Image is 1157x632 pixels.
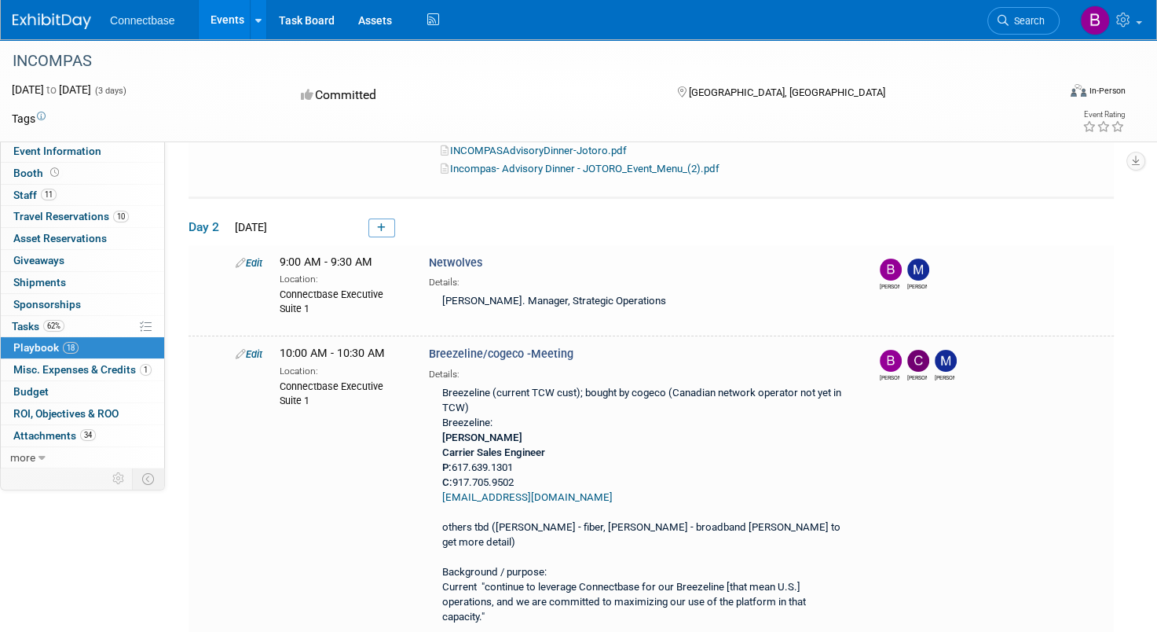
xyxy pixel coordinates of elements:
span: ROI, Objectives & ROO [13,407,119,420]
span: 34 [80,429,96,441]
a: Giveaways [1,250,164,271]
span: to [44,83,59,96]
div: Details: [429,363,852,381]
div: Event Rating [1082,111,1125,119]
span: Budget [13,385,49,398]
div: Brian Maggiacomo [880,281,899,291]
td: Tags [12,111,46,127]
div: Connectbase Executive Suite 1 [280,378,405,408]
img: ExhibitDay [13,13,91,29]
a: Asset Reservations [1,228,164,249]
span: Booth not reserved yet [47,167,62,178]
a: Edit [236,257,262,269]
td: Toggle Event Tabs [133,468,165,489]
div: Mary Ann Rose [935,372,954,382]
img: Matt Clark [907,259,929,281]
span: [DATE] [230,221,267,233]
span: Sponsorships [13,298,81,310]
span: Netwolves [429,256,482,270]
div: Connectbase Executive Suite 1 [280,286,405,316]
span: 10 [113,211,129,222]
div: Committed [296,82,652,109]
a: INCOMPASAdvisoryDinner-Jotoro.pdf [441,145,627,156]
div: Details: [429,271,852,289]
div: Event Format [960,82,1126,105]
span: Event Information [13,145,101,157]
a: ROI, Objectives & ROO [1,403,164,424]
b: Carrier Sales Engineer [442,446,545,458]
span: Playbook [13,341,79,354]
span: Tasks [12,320,64,333]
a: Incompas- Advisory Dinner - JOTORO_Event_Menu_(2).pdf [441,163,719,175]
img: Mary Ann Rose [935,350,957,372]
a: Budget [1,381,164,402]
span: more [10,451,35,464]
a: Event Information [1,141,164,162]
a: Misc. Expenses & Credits1 [1,359,164,380]
span: [GEOGRAPHIC_DATA], [GEOGRAPHIC_DATA] [689,86,885,98]
b: P: [442,461,452,473]
span: Giveaways [13,254,64,266]
span: 10:00 AM - 10:30 AM [280,347,385,360]
a: Search [987,7,1060,35]
span: Day 2 [189,219,228,236]
a: Tasks62% [1,316,164,337]
div: [PERSON_NAME]. Manager, Strategic Operations [429,289,852,315]
a: Playbook18 [1,337,164,358]
img: Brian Maggiacomo [880,350,902,372]
td: Personalize Event Tab Strip [105,468,133,489]
a: Travel Reservations10 [1,206,164,227]
span: 1 [140,364,152,376]
span: Breezeline/cogeco -Meeting [429,347,573,361]
span: 62% [43,320,64,332]
span: [DATE] [DATE] [12,83,91,96]
img: Format-Inperson.png [1071,84,1086,97]
img: Brian Maggiacomo [880,259,902,281]
b: C: [442,476,452,488]
span: 18 [63,342,79,354]
a: Booth [1,163,164,184]
span: Connectbase [110,14,175,27]
a: Edit [236,348,262,360]
span: Misc. Expenses & Credits [13,363,152,376]
a: Sponsorships [1,294,164,315]
div: Matt Clark [907,281,927,291]
div: Brian Maggiacomo [880,372,899,382]
span: Asset Reservations [13,232,107,244]
img: Colleen Gallagher [907,350,929,372]
img: Brian Maggiacomo [1080,6,1110,35]
span: 9:00 AM - 9:30 AM [280,255,372,269]
span: Travel Reservations [13,210,129,222]
span: (3 days) [93,86,126,96]
span: Shipments [13,276,66,288]
div: INCOMPAS [7,47,1031,75]
a: [EMAIL_ADDRESS][DOMAIN_NAME] [442,491,613,503]
a: Attachments34 [1,425,164,446]
span: Search [1009,15,1045,27]
span: Attachments [13,429,96,442]
div: In-Person [1089,85,1126,97]
a: Staff11 [1,185,164,206]
div: Colleen Gallagher [907,372,927,382]
a: more [1,447,164,468]
span: Booth [13,167,62,179]
span: Staff [13,189,57,201]
b: [PERSON_NAME] [442,432,522,443]
span: 11 [41,189,57,200]
div: Location: [280,270,405,286]
div: Location: [280,362,405,378]
a: Shipments [1,272,164,293]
